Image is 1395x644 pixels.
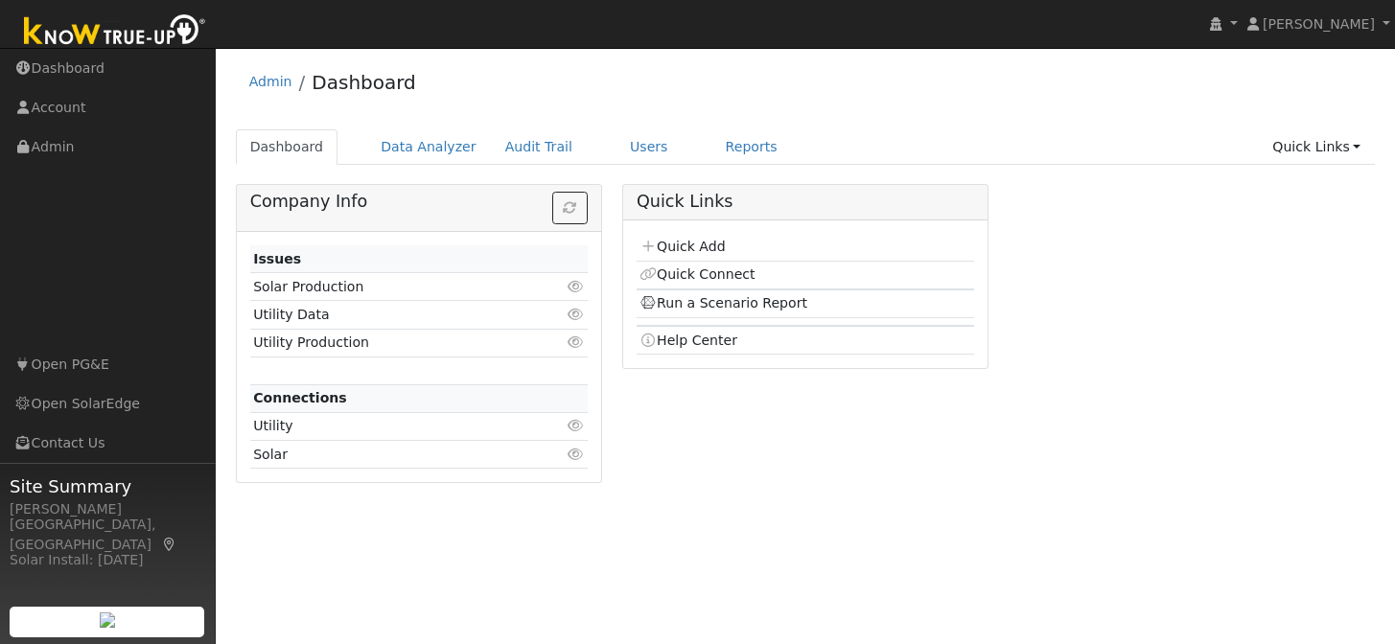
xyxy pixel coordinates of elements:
i: Click to view [568,280,585,293]
i: Click to view [568,448,585,461]
strong: Connections [253,390,347,405]
a: Quick Add [639,239,725,254]
td: Solar [250,441,533,469]
a: Dashboard [312,71,416,94]
a: Run a Scenario Report [639,295,807,310]
td: Utility [250,412,533,440]
i: Click to view [568,308,585,321]
a: Dashboard [236,129,338,165]
span: Site Summary [10,473,205,499]
i: Click to view [568,335,585,349]
strong: Issues [253,251,301,266]
td: Utility Production [250,329,533,356]
td: Utility Data [250,301,533,329]
a: Reports [711,129,792,165]
h5: Company Info [250,192,588,212]
div: [GEOGRAPHIC_DATA], [GEOGRAPHIC_DATA] [10,515,205,555]
a: Audit Trail [491,129,587,165]
a: Map [161,537,178,552]
img: retrieve [100,612,115,628]
a: Help Center [639,333,737,348]
a: Users [616,129,683,165]
div: Solar Install: [DATE] [10,550,205,570]
div: [PERSON_NAME] [10,499,205,519]
td: Solar Production [250,273,533,301]
a: Quick Links [1258,129,1375,165]
a: Quick Connect [639,266,755,282]
h5: Quick Links [637,192,974,212]
a: Admin [249,74,292,89]
i: Click to view [568,419,585,432]
img: Know True-Up [14,11,216,54]
a: Data Analyzer [366,129,491,165]
span: [PERSON_NAME] [1263,16,1375,32]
